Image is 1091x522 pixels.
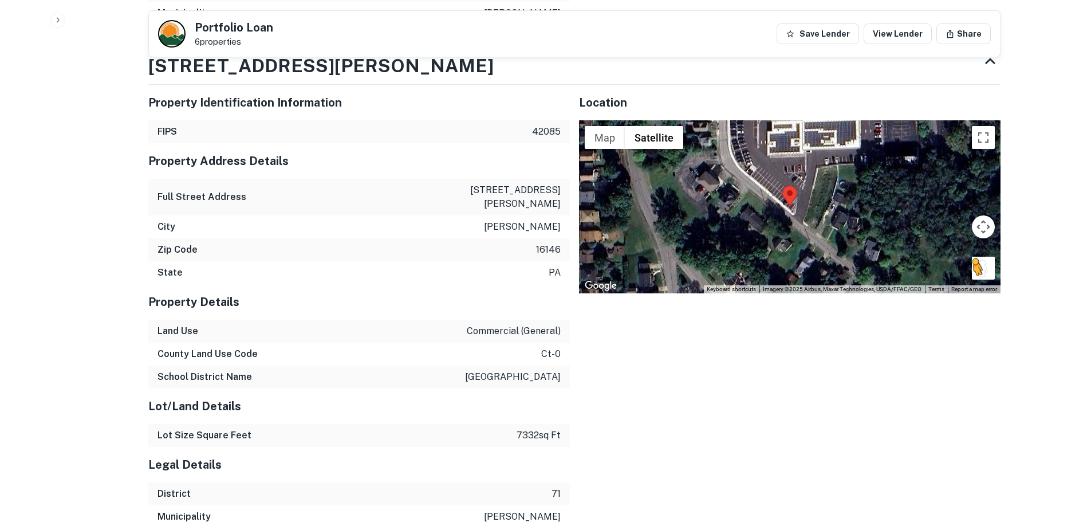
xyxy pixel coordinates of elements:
[148,456,570,473] h5: Legal Details
[936,23,991,44] button: Share
[157,6,211,20] h6: Municipality
[157,429,251,442] h6: Lot Size Square Feet
[928,286,944,292] a: Terms (opens in new tab)
[625,126,683,149] button: Show satellite imagery
[157,125,177,139] h6: FIPS
[777,23,859,44] button: Save Lender
[465,370,561,384] p: [GEOGRAPHIC_DATA]
[972,257,995,280] button: Drag Pegman onto the map to open Street View
[951,286,997,292] a: Report a map error
[1034,430,1091,485] iframe: Chat Widget
[195,22,273,33] h5: Portfolio Loan
[864,23,932,44] a: View Lender
[148,94,570,111] h5: Property Identification Information
[148,152,570,170] h5: Property Address Details
[484,6,561,20] p: [PERSON_NAME]
[549,266,561,280] p: pa
[148,398,570,415] h5: Lot/Land Details
[157,324,198,338] h6: Land Use
[579,94,1001,111] h5: Location
[536,243,561,257] p: 16146
[532,125,561,139] p: 42085
[517,429,561,442] p: 7332 sq ft
[157,347,258,361] h6: County Land Use Code
[541,347,561,361] p: ct-0
[585,126,625,149] button: Show street map
[157,220,175,234] h6: City
[582,278,620,293] img: Google
[148,38,1001,84] div: Property3of6[STREET_ADDRESS][PERSON_NAME]
[195,37,273,47] p: 6 properties
[157,190,246,204] h6: Full Street Address
[157,370,252,384] h6: School District Name
[157,243,198,257] h6: Zip Code
[552,487,561,501] p: 71
[582,278,620,293] a: Open this area in Google Maps (opens a new window)
[458,183,561,211] p: [STREET_ADDRESS][PERSON_NAME]
[763,286,921,292] span: Imagery ©2025 Airbus, Maxar Technologies, USDA/FPAC/GEO
[148,52,494,80] h3: [STREET_ADDRESS][PERSON_NAME]
[148,293,570,311] h5: Property Details
[972,215,995,238] button: Map camera controls
[972,126,995,149] button: Toggle fullscreen view
[157,266,183,280] h6: State
[484,220,561,234] p: [PERSON_NAME]
[467,324,561,338] p: commercial (general)
[707,285,756,293] button: Keyboard shortcuts
[157,487,191,501] h6: District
